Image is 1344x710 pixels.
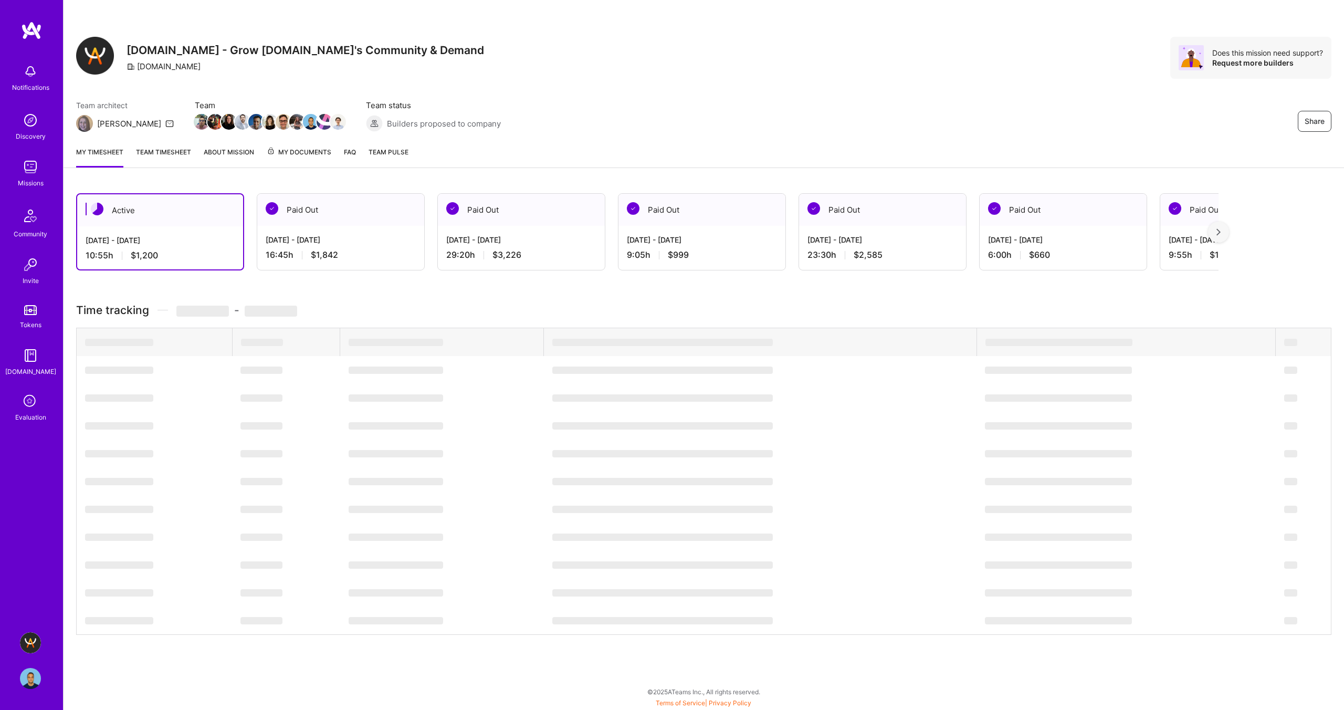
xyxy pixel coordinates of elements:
[985,422,1132,430] span: ‌
[91,203,103,215] img: Active
[241,339,283,346] span: ‌
[985,617,1132,624] span: ‌
[204,147,254,168] a: About Mission
[21,21,42,40] img: logo
[552,367,773,374] span: ‌
[266,249,416,260] div: 16:45 h
[1029,249,1050,260] span: $660
[20,319,41,330] div: Tokens
[627,202,639,215] img: Paid Out
[985,561,1132,569] span: ‌
[349,589,443,597] span: ‌
[266,234,416,245] div: [DATE] - [DATE]
[245,306,297,317] span: ‌
[176,304,297,317] span: -
[76,304,1331,317] h3: Time tracking
[552,506,773,513] span: ‌
[552,394,773,402] span: ‌
[76,37,114,75] img: Company Logo
[349,534,443,541] span: ‌
[311,249,338,260] span: $1,842
[127,44,484,57] h3: [DOMAIN_NAME] - Grow [DOMAIN_NAME]'s Community & Demand
[985,478,1132,485] span: ‌
[20,668,41,689] img: User Avatar
[303,114,319,130] img: Team Member Avatar
[349,394,443,402] span: ‌
[552,561,773,569] span: ‌
[656,699,705,707] a: Terms of Service
[20,345,41,366] img: guide book
[807,249,958,260] div: 23:30 h
[330,114,346,130] img: Team Member Avatar
[1169,234,1319,245] div: [DATE] - [DATE]
[618,194,785,226] div: Paid Out
[366,115,383,132] img: Builders proposed to company
[127,61,201,72] div: [DOMAIN_NAME]
[20,110,41,131] img: discovery
[240,534,282,541] span: ‌
[85,589,153,597] span: ‌
[18,203,43,228] img: Community
[20,632,41,653] img: A.Team - Grow A.Team's Community & Demand
[1179,45,1204,70] img: Avatar
[20,254,41,275] img: Invite
[127,62,135,71] i: icon CompanyGray
[552,450,773,457] span: ‌
[492,249,521,260] span: $3,226
[985,394,1132,402] span: ‌
[240,450,282,457] span: ‌
[240,561,282,569] span: ‌
[240,617,282,624] span: ‌
[97,118,161,129] div: [PERSON_NAME]
[349,422,443,430] span: ‌
[552,534,773,541] span: ‌
[1284,561,1297,569] span: ‌
[369,148,408,156] span: Team Pulse
[85,617,153,624] span: ‌
[77,194,243,226] div: Active
[240,367,282,374] span: ‌
[136,147,191,168] a: Team timesheet
[221,114,237,130] img: Team Member Avatar
[276,114,291,130] img: Team Member Avatar
[668,249,689,260] span: $999
[369,147,408,168] a: Team Pulse
[1284,617,1297,624] span: ‌
[267,147,331,158] span: My Documents
[131,250,158,261] span: $1,200
[85,367,153,374] span: ‌
[85,478,153,485] span: ‌
[988,234,1138,245] div: [DATE] - [DATE]
[208,113,222,131] a: Team Member Avatar
[807,234,958,245] div: [DATE] - [DATE]
[14,228,47,239] div: Community
[1169,202,1181,215] img: Paid Out
[985,589,1132,597] span: ‌
[240,478,282,485] span: ‌
[85,450,153,457] span: ‌
[195,113,208,131] a: Team Member Avatar
[165,119,174,128] i: icon Mail
[85,422,153,430] span: ‌
[552,617,773,624] span: ‌
[1298,111,1331,132] button: Share
[799,194,966,226] div: Paid Out
[86,250,235,261] div: 10:55 h
[15,412,46,423] div: Evaluation
[1212,58,1323,68] div: Request more builders
[807,202,820,215] img: Paid Out
[1284,422,1297,430] span: ‌
[627,234,777,245] div: [DATE] - [DATE]
[985,450,1132,457] span: ‌
[23,275,39,286] div: Invite
[20,61,41,82] img: bell
[257,194,424,226] div: Paid Out
[1305,116,1325,127] span: Share
[988,249,1138,260] div: 6:00 h
[76,100,174,111] span: Team architect
[85,506,153,513] span: ‌
[985,367,1132,374] span: ‌
[266,202,278,215] img: Paid Out
[366,100,501,111] span: Team status
[76,147,123,168] a: My timesheet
